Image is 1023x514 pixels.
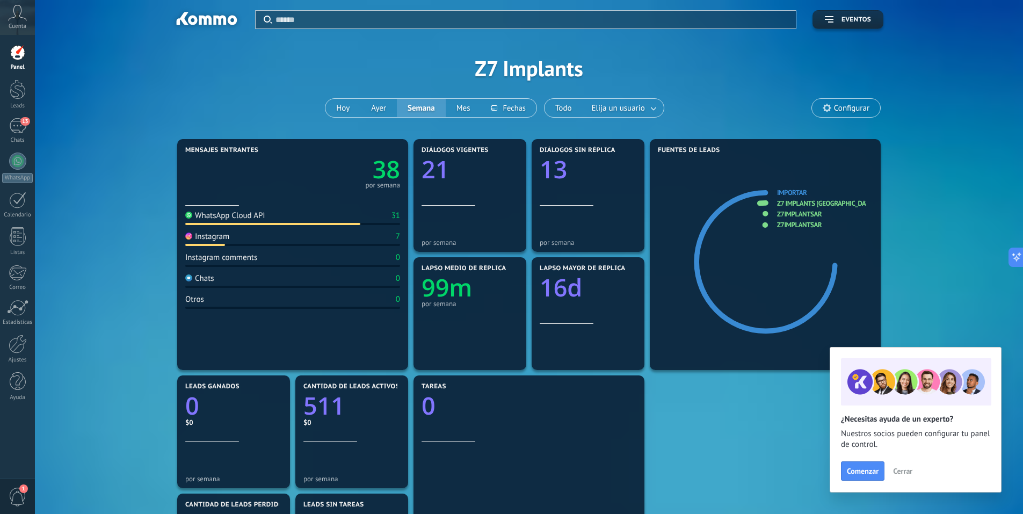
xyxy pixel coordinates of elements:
div: $0 [303,418,400,427]
div: Instagram comments [185,252,257,263]
text: 13 [540,153,567,186]
div: Estadísticas [2,319,33,326]
text: 99m [422,271,472,304]
span: Lapso mayor de réplica [540,265,625,272]
a: 16d [540,271,636,304]
img: Chats [185,274,192,281]
div: por semana [185,475,282,483]
span: Cantidad de leads perdidos [185,501,287,509]
span: Leads ganados [185,383,240,390]
button: Comenzar [841,461,884,481]
div: por semana [422,300,518,308]
div: Chats [2,137,33,144]
div: por semana [303,475,400,483]
button: Mes [446,99,481,117]
div: $0 [185,418,282,427]
text: 0 [422,389,436,422]
button: Eventos [812,10,883,29]
div: 0 [396,273,400,284]
div: 0 [396,252,400,263]
a: z7implantsar [777,209,822,219]
span: Mensajes entrantes [185,147,258,154]
text: 0 [185,389,199,422]
a: 38 [293,153,400,186]
span: Cerrar [893,467,912,475]
span: Eventos [841,16,871,24]
div: por semana [422,238,518,247]
span: Comenzar [847,467,879,475]
button: Fechas [481,99,536,117]
div: 31 [391,211,400,221]
span: Diálogos sin réplica [540,147,615,154]
a: Importar [777,188,807,197]
text: 21 [422,153,449,186]
span: Fuentes de leads [658,147,720,154]
a: z7implantsar [777,220,822,229]
div: Panel [2,64,33,71]
div: WhatsApp Cloud API [185,211,265,221]
span: Leads sin tareas [303,501,364,509]
div: Leads [2,103,33,110]
div: Correo [2,284,33,291]
button: Semana [397,99,446,117]
div: Ayuda [2,394,33,401]
div: Ajustes [2,357,33,364]
span: Cantidad de leads activos [303,383,400,390]
button: Elija un usuario [583,99,664,117]
div: Otros [185,294,204,305]
span: Diálogos vigentes [422,147,489,154]
div: Chats [185,273,214,284]
button: Cerrar [888,463,917,479]
button: Ayer [360,99,397,117]
span: Configurar [834,104,869,113]
span: Cuenta [9,23,26,30]
span: Lapso medio de réplica [422,265,506,272]
div: WhatsApp [2,173,33,183]
img: WhatsApp Cloud API [185,212,192,219]
div: por semana [365,183,400,188]
a: 0 [422,389,636,422]
img: Instagram [185,233,192,240]
text: 511 [303,389,345,422]
span: 13 [20,117,30,126]
span: 1 [19,484,28,493]
h2: ¿Necesitas ayuda de un experto? [841,414,990,424]
text: 38 [373,153,400,186]
div: Calendario [2,212,33,219]
button: Hoy [325,99,360,117]
div: Instagram [185,231,229,242]
a: 0 [185,389,282,422]
div: 7 [396,231,400,242]
span: Nuestros socios pueden configurar tu panel de control. [841,429,990,450]
button: Todo [545,99,583,117]
span: Tareas [422,383,446,390]
span: Elija un usuario [590,101,647,115]
a: 511 [303,389,400,422]
text: 16d [540,271,582,304]
div: Listas [2,249,33,256]
a: Z7 Implants [GEOGRAPHIC_DATA] [777,199,874,208]
div: por semana [540,238,636,247]
div: 0 [396,294,400,305]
